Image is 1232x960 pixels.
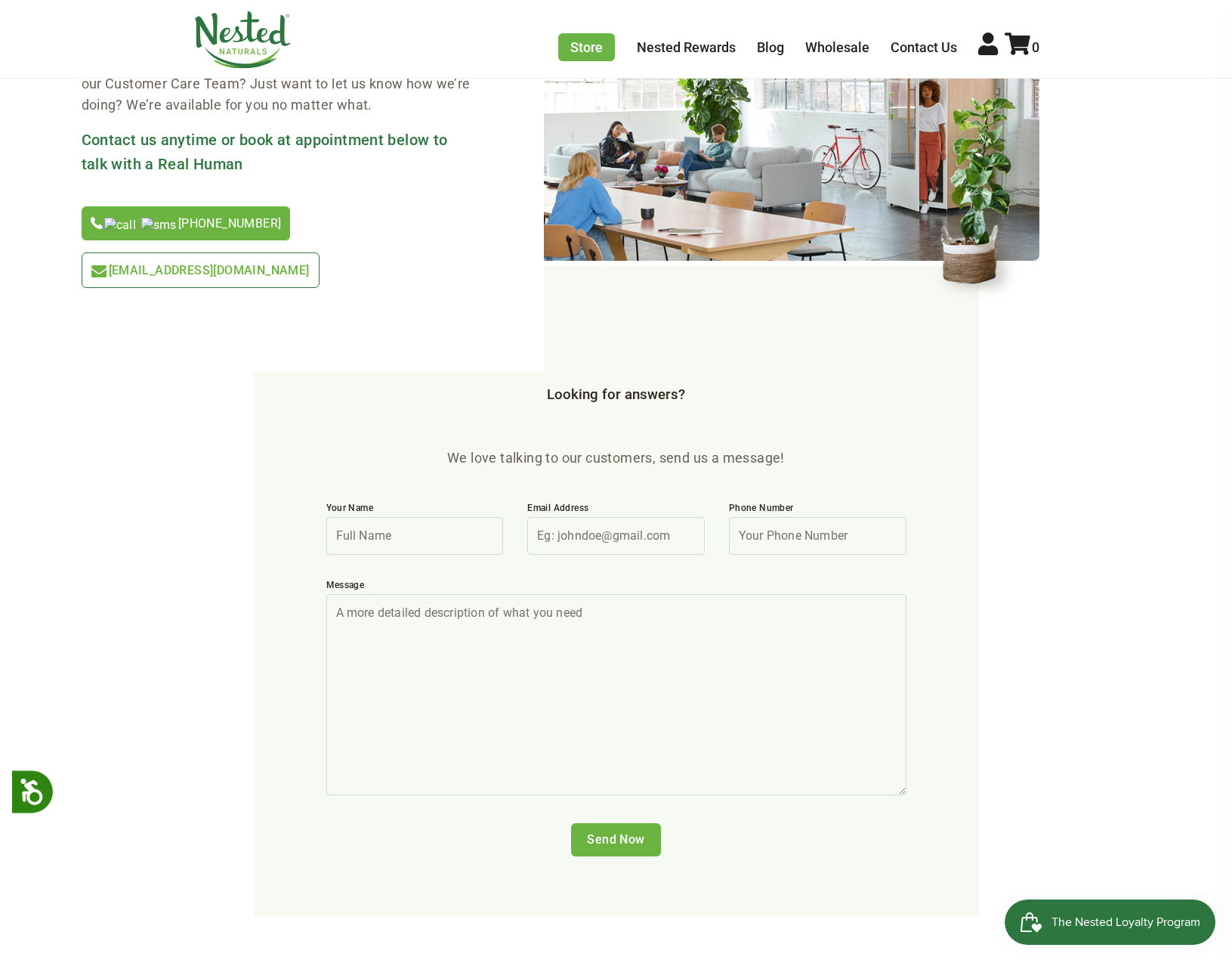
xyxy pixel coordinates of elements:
[109,263,310,277] span: [EMAIL_ADDRESS][DOMAIN_NAME]
[326,579,906,594] label: Message
[82,128,471,176] h3: Contact us anytime or book at appointment below to talk with a Real Human
[571,823,661,856] input: Send Now
[104,218,137,233] img: call
[104,216,282,231] span: [PHONE_NUMBER]
[1005,39,1039,55] a: 0
[637,39,736,55] a: Nested Rewards
[141,218,177,233] img: sms
[729,517,906,555] input: Your Phone Number
[91,217,103,229] img: icon-phone.svg
[91,265,107,277] img: icon-email-light-green.svg
[326,502,504,517] label: Your Name
[82,206,291,240] a: [PHONE_NUMBER]
[805,39,869,55] a: Wholesale
[82,252,320,288] a: [EMAIL_ADDRESS][DOMAIN_NAME]
[558,33,615,61] a: Store
[928,78,1039,304] img: contact-header-flower.png
[527,517,705,555] input: Eg: johndoe@gmail.com
[193,387,1039,404] h3: Looking for answers?
[82,52,471,116] p: Need help with an order? Want to speak to a real human on our Customer Care Team? Just want to le...
[891,39,957,55] a: Contact Us
[757,39,784,55] a: Blog
[527,502,705,517] label: Email Address
[314,447,919,469] p: We love talking to our customers, send us a message!
[729,502,906,517] label: Phone Number
[193,11,292,69] img: Nested Naturals
[1032,39,1039,55] span: 0
[1005,900,1217,945] iframe: Button to open loyalty program pop-up
[326,517,504,555] input: Full Name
